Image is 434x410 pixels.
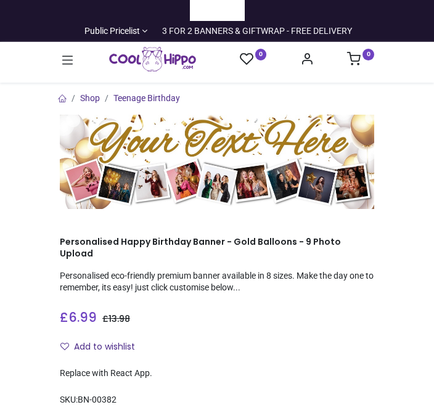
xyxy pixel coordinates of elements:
[60,270,374,294] p: Personalised eco-friendly premium banner available in 8 sizes. Make the day one to remember, its ...
[78,395,117,404] span: BN-00382
[60,394,374,406] div: SKU:
[84,25,140,38] span: Public Pricelist
[60,115,374,209] img: Personalised Happy Birthday Banner - Gold Balloons - 9 Photo Upload
[82,25,148,38] a: Public Pricelist
[199,4,235,17] a: Trustpilot
[60,236,374,260] h1: Personalised Happy Birthday Banner - Gold Balloons - 9 Photo Upload
[109,47,196,72] img: Cool Hippo
[60,337,145,358] button: Add to wishlistAdd to wishlist
[60,309,97,327] span: £
[108,313,130,325] span: 13.98
[362,49,374,60] sup: 0
[113,93,180,103] a: Teenage Birthday
[68,308,97,326] span: 6.99
[102,313,130,325] span: £
[60,342,69,351] i: Add to wishlist
[347,55,374,65] a: 0
[162,25,352,38] div: 3 FOR 2 BANNERS & GIFTWRAP - FREE DELIVERY
[80,93,100,103] a: Shop
[109,47,196,72] a: Logo of Cool Hippo
[60,367,374,380] div: Replace with React App.
[255,49,267,60] sup: 0
[240,52,267,67] a: 0
[300,55,314,65] a: Account Info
